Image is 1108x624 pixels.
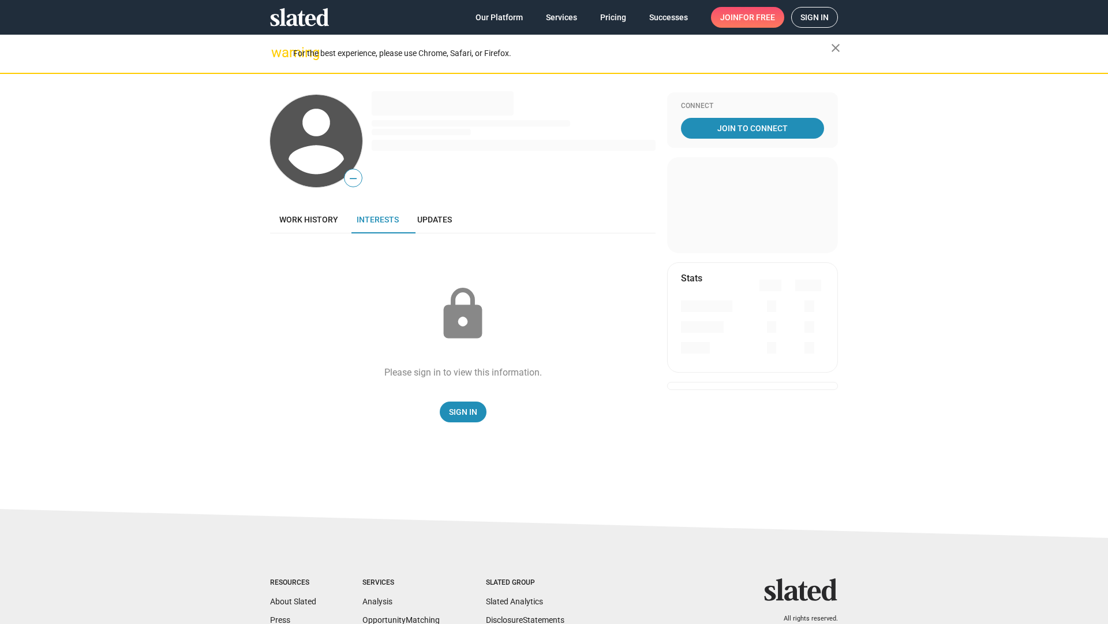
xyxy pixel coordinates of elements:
[486,578,564,588] div: Slated Group
[417,215,452,224] span: Updates
[683,118,822,139] span: Join To Connect
[408,206,461,233] a: Updates
[362,597,392,606] a: Analysis
[681,102,824,111] div: Connect
[279,215,338,224] span: Work history
[600,7,626,28] span: Pricing
[449,402,477,422] span: Sign In
[681,272,702,284] mat-card-title: Stats
[466,7,532,28] a: Our Platform
[791,7,838,28] a: Sign in
[347,206,408,233] a: Interests
[486,597,543,606] a: Slated Analytics
[270,578,316,588] div: Resources
[649,7,688,28] span: Successes
[829,41,843,55] mat-icon: close
[800,8,829,27] span: Sign in
[270,206,347,233] a: Work history
[711,7,784,28] a: Joinfor free
[591,7,635,28] a: Pricing
[362,578,440,588] div: Services
[345,171,362,186] span: —
[720,7,775,28] span: Join
[271,46,285,60] mat-icon: warning
[384,366,542,378] div: Please sign in to view this information.
[434,285,492,343] mat-icon: lock
[537,7,586,28] a: Services
[476,7,523,28] span: Our Platform
[739,7,775,28] span: for free
[357,215,399,224] span: Interests
[293,46,831,61] div: For the best experience, please use Chrome, Safari, or Firefox.
[546,7,577,28] span: Services
[270,597,316,606] a: About Slated
[640,7,697,28] a: Successes
[440,402,486,422] a: Sign In
[681,118,824,139] a: Join To Connect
